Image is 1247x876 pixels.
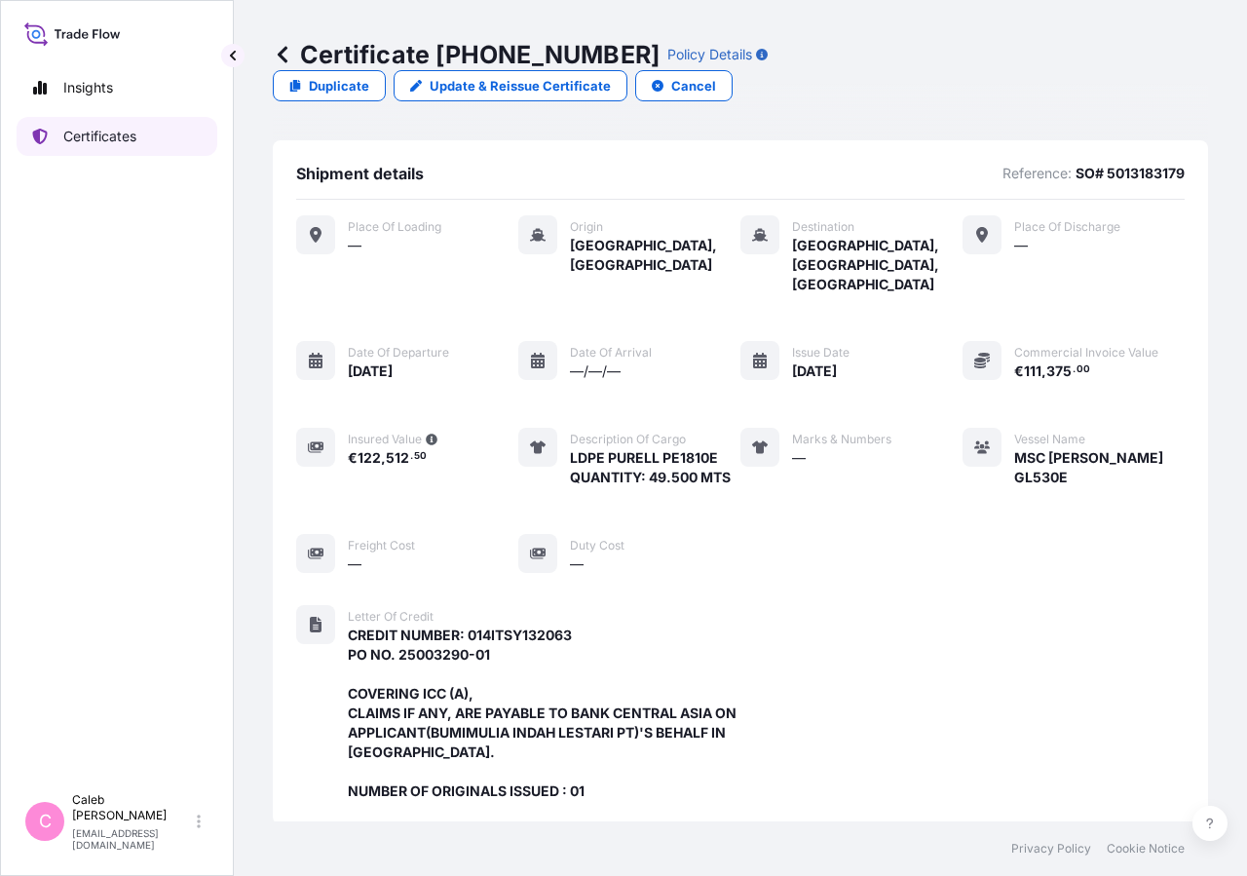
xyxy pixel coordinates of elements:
[273,39,660,70] p: Certificate [PHONE_NUMBER]
[570,554,584,574] span: —
[1014,236,1028,255] span: —
[348,345,449,361] span: Date of departure
[394,70,627,101] a: Update & Reissue Certificate
[792,219,854,235] span: Destination
[348,432,422,447] span: Insured Value
[72,792,193,823] p: Caleb [PERSON_NAME]
[39,812,52,831] span: C
[1014,432,1085,447] span: Vessel Name
[414,453,427,460] span: 50
[1024,364,1041,378] span: 111
[570,236,740,275] span: [GEOGRAPHIC_DATA], [GEOGRAPHIC_DATA]
[570,362,621,381] span: —/—/—
[1073,366,1076,373] span: .
[410,453,413,460] span: .
[348,451,358,465] span: €
[348,554,361,574] span: —
[1014,448,1185,487] span: MSC [PERSON_NAME] GL530E
[348,538,415,553] span: Freight Cost
[430,76,611,95] p: Update & Reissue Certificate
[386,451,409,465] span: 512
[358,451,381,465] span: 122
[17,117,217,156] a: Certificates
[1107,841,1185,857] a: Cookie Notice
[348,609,434,625] span: Letter of Credit
[1002,164,1072,183] p: Reference:
[17,68,217,107] a: Insights
[72,827,193,851] p: [EMAIL_ADDRESS][DOMAIN_NAME]
[1014,219,1120,235] span: Place of discharge
[63,127,136,146] p: Certificates
[792,345,850,361] span: Issue Date
[1011,841,1091,857] a: Privacy Policy
[792,362,837,381] span: [DATE]
[570,448,731,487] span: LDPE PURELL PE1810E QUANTITY: 49.500 MTS
[792,236,963,294] span: [GEOGRAPHIC_DATA], [GEOGRAPHIC_DATA], [GEOGRAPHIC_DATA]
[1014,364,1024,378] span: €
[570,538,624,553] span: Duty Cost
[63,78,113,97] p: Insights
[570,219,603,235] span: Origin
[671,76,716,95] p: Cancel
[309,76,369,95] p: Duplicate
[1014,345,1158,361] span: Commercial Invoice Value
[667,45,752,64] p: Policy Details
[381,451,386,465] span: ,
[635,70,733,101] button: Cancel
[296,164,424,183] span: Shipment details
[273,70,386,101] a: Duplicate
[348,236,361,255] span: —
[1041,364,1046,378] span: ,
[1077,366,1090,373] span: 00
[1046,364,1072,378] span: 375
[348,626,740,801] span: CREDIT NUMBER: 014ITSY132063 PO NO. 25003290-01 COVERING ICC (A), CLAIMS IF ANY, ARE PAYABLE TO B...
[570,432,686,447] span: Description of cargo
[792,432,891,447] span: Marks & Numbers
[348,362,393,381] span: [DATE]
[570,345,652,361] span: Date of arrival
[348,219,441,235] span: Place of Loading
[792,448,806,468] span: —
[1076,164,1185,183] p: SO# 5013183179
